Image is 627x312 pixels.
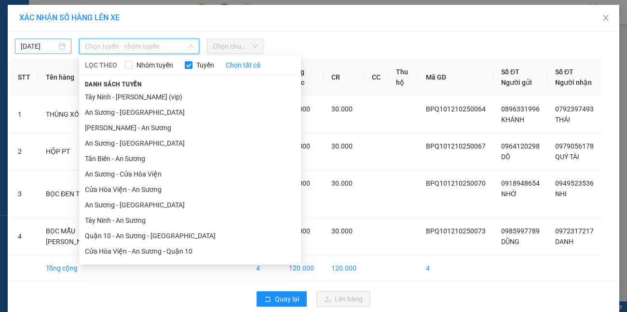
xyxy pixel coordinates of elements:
[38,133,113,170] td: HỘP PT
[555,79,592,86] span: Người nhận
[192,60,218,70] span: Tuyến
[501,238,519,245] span: DŨNG
[501,116,524,123] span: KHÁNH
[79,213,301,228] li: Tây Ninh - An Sương
[324,59,364,96] th: CR
[388,59,418,96] th: Thu hộ
[426,142,486,150] span: BPQ101210250067
[316,291,370,307] button: uploadLên hàng
[10,218,38,255] td: 4
[418,59,493,96] th: Mã GD
[555,105,594,113] span: 0792397493
[331,142,353,150] span: 30.000
[79,166,301,182] li: An Sương - Cửa Hòa Viện
[275,294,299,304] span: Quay lại
[555,190,567,198] span: NHI
[38,170,113,218] td: BỌC ĐEN TP KHÔ
[79,228,301,244] li: Quận 10 - An Sương - [GEOGRAPHIC_DATA]
[188,43,194,49] span: down
[331,227,353,235] span: 30.000
[426,227,486,235] span: BPQ101210250073
[38,59,113,96] th: Tên hàng
[10,59,38,96] th: STT
[426,179,486,187] span: BPQ101210250070
[592,5,619,32] button: Close
[602,14,610,22] span: close
[501,142,540,150] span: 0964120298
[364,59,388,96] th: CC
[555,142,594,150] span: 0979056178
[79,136,301,151] li: An Sương - [GEOGRAPHIC_DATA]
[38,96,113,133] td: THÙNG XỐP LK
[79,151,301,166] li: Tân Biên - An Sương
[555,227,594,235] span: 0972317217
[555,179,594,187] span: 0949523536
[85,60,117,70] span: LỌC THEO
[79,80,148,89] span: Danh sách tuyến
[501,105,540,113] span: 0896331996
[501,68,519,76] span: Số ĐT
[38,218,113,255] td: BỌC MẪU [PERSON_NAME]
[426,105,486,113] span: BPQ101210250064
[10,133,38,170] td: 2
[19,13,120,22] span: XÁC NHẬN SỐ HÀNG LÊN XE
[501,190,517,198] span: NHỚ
[79,197,301,213] li: An Sương - [GEOGRAPHIC_DATA]
[281,59,324,96] th: Tổng cước
[10,96,38,133] td: 1
[10,170,38,218] td: 3
[555,238,573,245] span: DANH
[331,179,353,187] span: 30.000
[133,60,177,70] span: Nhóm tuyến
[555,153,579,161] span: QUÝ TÀI
[257,291,307,307] button: rollbackQuay lại
[248,255,282,282] td: 4
[501,153,510,161] span: DÔ
[79,259,301,274] li: [PERSON_NAME][GEOGRAPHIC_DATA] - Quận 10 (hàng hóa)
[264,296,271,303] span: rollback
[79,244,301,259] li: Cửa Hòa Viện - An Sương - Quận 10
[331,105,353,113] span: 30.000
[418,255,493,282] td: 4
[281,255,324,282] td: 120.000
[79,105,301,120] li: An Sương - [GEOGRAPHIC_DATA]
[85,39,194,54] span: Chọn tuyến - nhóm tuyến
[213,39,258,54] span: Chọn chuyến
[501,79,532,86] span: Người gửi
[226,60,260,70] a: Chọn tất cả
[79,89,301,105] li: Tây Ninh - [PERSON_NAME] (vip)
[79,182,301,197] li: Cửa Hòa Viện - An Sương
[79,120,301,136] li: [PERSON_NAME] - An Sương
[501,227,540,235] span: 0985997789
[324,255,364,282] td: 120.000
[555,68,573,76] span: Số ĐT
[38,255,113,282] td: Tổng cộng
[555,116,570,123] span: THÁI
[501,179,540,187] span: 0918948654
[21,41,57,52] input: 12/10/2025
